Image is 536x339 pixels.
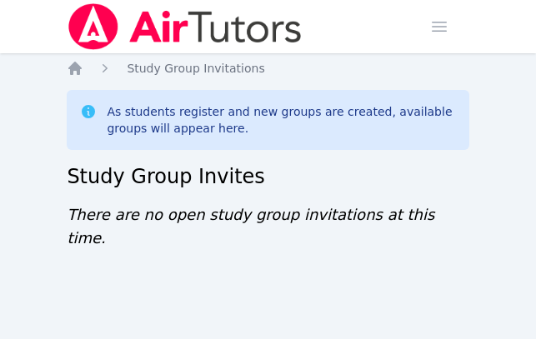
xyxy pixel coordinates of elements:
[127,60,264,77] a: Study Group Invitations
[127,62,264,75] span: Study Group Invitations
[67,3,303,50] img: Air Tutors
[107,103,455,137] div: As students register and new groups are created, available groups will appear here.
[67,163,468,190] h2: Study Group Invites
[67,60,468,77] nav: Breadcrumb
[67,206,434,247] span: There are no open study group invitations at this time.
